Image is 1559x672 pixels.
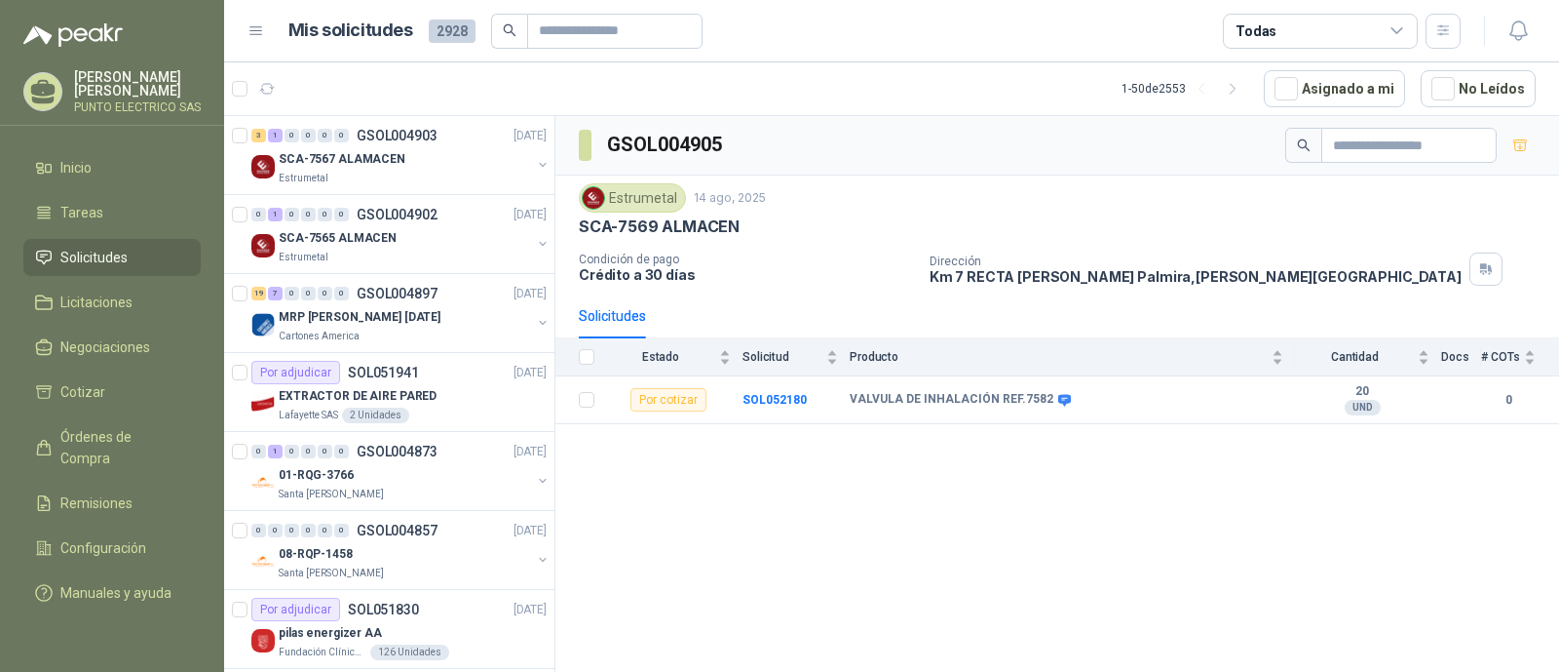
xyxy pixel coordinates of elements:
[224,590,554,669] a: Por adjudicarSOL051830[DATE] Company Logopilas energizer AAFundación Clínica Shaio126 Unidades
[251,129,266,142] div: 3
[279,250,328,265] p: Estrumetal
[251,361,340,384] div: Por adjudicar
[23,284,201,321] a: Licitaciones
[268,445,283,458] div: 1
[251,629,275,652] img: Company Logo
[503,23,516,37] span: search
[606,350,715,364] span: Estado
[607,130,725,160] h3: GSOL004905
[606,338,742,376] th: Estado
[513,443,547,461] p: [DATE]
[279,487,384,502] p: Santa [PERSON_NAME]
[279,408,338,423] p: Lafayette SAS
[579,253,914,266] p: Condición de pago
[1297,138,1311,152] span: search
[1295,350,1414,364] span: Cantidad
[268,524,283,537] div: 0
[251,234,275,257] img: Company Logo
[850,338,1295,376] th: Producto
[251,287,266,300] div: 19
[579,183,686,213] div: Estrumetal
[301,445,316,458] div: 0
[251,471,275,494] img: Company Logo
[334,129,349,142] div: 0
[279,171,328,186] p: Estrumetal
[1236,20,1276,42] div: Todas
[60,247,128,268] span: Solicitudes
[60,336,150,358] span: Negociaciones
[279,150,405,169] p: SCA-7567 ALAMACEN
[579,217,740,237] p: SCA-7569 ALMACEN
[279,624,382,643] p: pilas energizer AA
[279,308,440,327] p: MRP [PERSON_NAME] [DATE]
[251,445,266,458] div: 0
[318,129,332,142] div: 0
[60,426,182,469] span: Órdenes de Compra
[579,266,914,283] p: Crédito a 30 días
[513,285,547,303] p: [DATE]
[285,129,299,142] div: 0
[251,519,551,581] a: 0 0 0 0 0 0 GSOL004857[DATE] Company Logo08-RQP-1458Santa [PERSON_NAME]
[429,20,475,43] span: 2928
[318,287,332,300] div: 0
[251,203,551,265] a: 0 1 0 0 0 0 GSOL004902[DATE] Company LogoSCA-7565 ALMACENEstrumetal
[23,23,123,47] img: Logo peakr
[334,445,349,458] div: 0
[742,393,807,407] a: SOL052180
[60,537,146,559] span: Configuración
[251,550,275,573] img: Company Logo
[742,338,850,376] th: Solicitud
[1481,338,1559,376] th: # COTs
[285,524,299,537] div: 0
[285,287,299,300] div: 0
[348,366,419,379] p: SOL051941
[513,522,547,540] p: [DATE]
[370,645,449,660] div: 126 Unidades
[23,329,201,366] a: Negociaciones
[60,582,171,604] span: Manuales y ayuda
[60,292,133,313] span: Licitaciones
[23,239,201,276] a: Solicitudes
[268,208,283,221] div: 1
[1122,73,1248,104] div: 1 - 50 de 2553
[279,466,354,485] p: 01-RQG-3766
[288,17,413,45] h1: Mis solicitudes
[268,129,283,142] div: 1
[301,208,316,221] div: 0
[251,155,275,178] img: Company Logo
[348,603,419,616] p: SOL051830
[301,524,316,537] div: 0
[1481,350,1520,364] span: # COTs
[251,282,551,344] a: 19 7 0 0 0 0 GSOL004897[DATE] Company LogoMRP [PERSON_NAME] [DATE]Cartones America
[742,350,822,364] span: Solicitud
[251,524,266,537] div: 0
[285,208,299,221] div: 0
[23,530,201,567] a: Configuración
[1264,70,1405,107] button: Asignado a mi
[224,353,554,432] a: Por adjudicarSOL051941[DATE] Company LogoEXTRACTOR DE AIRE PAREDLafayette SAS2 Unidades
[1345,400,1381,415] div: UND
[268,287,283,300] div: 7
[60,202,103,223] span: Tareas
[279,566,384,581] p: Santa [PERSON_NAME]
[342,408,409,423] div: 2 Unidades
[318,445,332,458] div: 0
[1421,70,1536,107] button: No Leídos
[850,350,1268,364] span: Producto
[579,305,646,327] div: Solicitudes
[23,574,201,612] a: Manuales y ayuda
[513,206,547,224] p: [DATE]
[60,381,105,403] span: Cotizar
[513,364,547,382] p: [DATE]
[334,524,349,537] div: 0
[334,287,349,300] div: 0
[251,598,340,621] div: Por adjudicar
[357,208,437,221] p: GSOL004902
[357,445,437,458] p: GSOL004873
[279,645,366,660] p: Fundación Clínica Shaio
[357,129,437,142] p: GSOL004903
[513,127,547,145] p: [DATE]
[1295,384,1429,400] b: 20
[74,101,201,113] p: PUNTO ELECTRICO SAS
